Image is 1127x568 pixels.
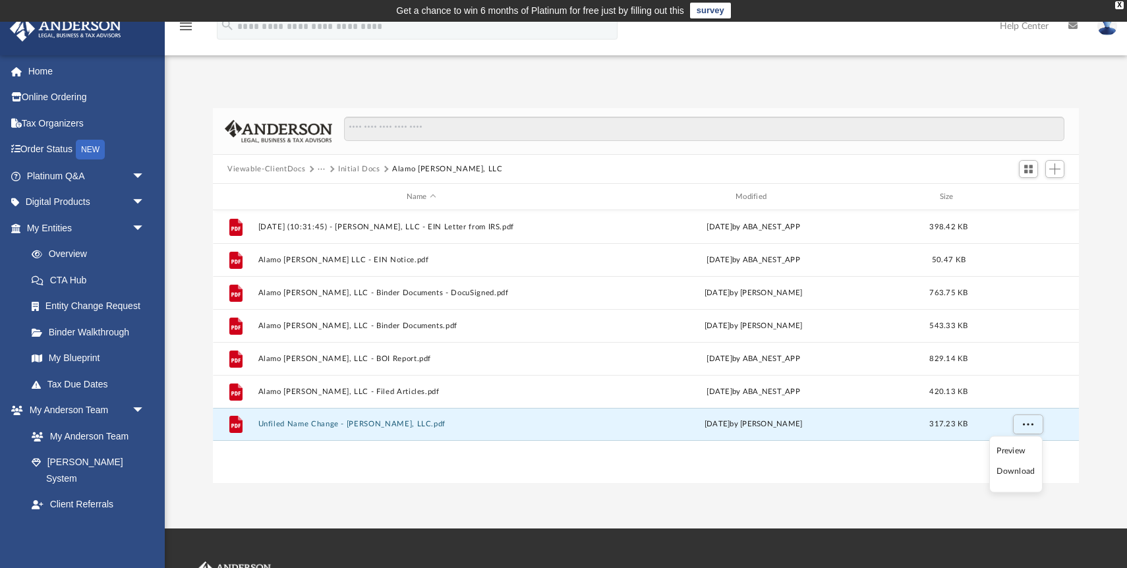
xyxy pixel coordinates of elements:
div: NEW [76,140,105,159]
div: Size [923,191,975,203]
a: Tax Organizers [9,110,165,136]
span: arrow_drop_down [132,517,158,544]
span: arrow_drop_down [132,189,158,216]
button: Alamo [PERSON_NAME], LLC - BOI Report.pdf [258,355,585,363]
button: Add [1045,160,1065,179]
div: Name [258,191,585,203]
a: Home [9,58,165,84]
a: Entity Change Request [18,293,165,320]
span: 317.23 KB [929,420,968,428]
button: Unfiled Name Change - [PERSON_NAME], LLC.pdf [258,420,585,428]
button: ··· [318,163,326,175]
a: [PERSON_NAME] System [18,449,158,492]
button: Alamo [PERSON_NAME], LLC - Binder Documents.pdf [258,322,585,330]
a: CTA Hub [18,267,165,293]
div: [DATE] by [PERSON_NAME] [591,418,917,430]
a: My Entitiesarrow_drop_down [9,215,165,241]
div: Modified [590,191,917,203]
a: Binder Walkthrough [18,319,165,345]
div: [DATE] by [PERSON_NAME] [591,320,917,332]
a: survey [690,3,731,18]
li: Preview [997,443,1035,457]
a: Client Referrals [18,492,158,518]
div: [DATE] by ABA_NEST_APP [591,386,917,398]
img: User Pic [1097,16,1117,36]
span: 50.47 KB [932,256,966,264]
div: [DATE] by ABA_NEST_APP [591,221,917,233]
div: grid [213,210,1079,484]
button: Alamo [PERSON_NAME], LLC [392,163,503,175]
button: Initial Docs [338,163,380,175]
a: My Anderson Team [18,423,152,449]
a: menu [178,25,194,34]
a: My Documentsarrow_drop_down [9,517,158,544]
i: menu [178,18,194,34]
i: search [220,18,235,32]
button: Alamo [PERSON_NAME], LLC - Filed Articles.pdf [258,387,585,396]
div: id [981,191,1073,203]
div: close [1115,1,1124,9]
button: Alamo [PERSON_NAME], LLC - Binder Documents - DocuSigned.pdf [258,289,585,297]
button: Alamo [PERSON_NAME] LLC - EIN Notice.pdf [258,256,585,264]
a: Order StatusNEW [9,136,165,163]
span: 763.75 KB [929,289,968,297]
span: 420.13 KB [929,388,968,395]
span: 398.42 KB [929,223,968,231]
span: 829.14 KB [929,355,968,362]
div: id [219,191,252,203]
a: Platinum Q&Aarrow_drop_down [9,163,165,189]
a: Tax Due Dates [18,371,165,397]
div: [DATE] by ABA_NEST_APP [591,353,917,365]
span: arrow_drop_down [132,163,158,190]
button: Switch to Grid View [1019,160,1039,179]
div: [DATE] by ABA_NEST_APP [591,254,917,266]
div: Get a chance to win 6 months of Platinum for free just by filling out this [396,3,684,18]
a: Digital Productsarrow_drop_down [9,189,165,215]
a: My Anderson Teamarrow_drop_down [9,397,158,424]
input: Search files and folders [344,117,1064,142]
button: More options [1013,414,1043,434]
a: Overview [18,241,165,268]
li: Download [997,465,1035,478]
span: arrow_drop_down [132,397,158,424]
a: My Blueprint [18,345,158,372]
div: [DATE] by [PERSON_NAME] [591,287,917,299]
img: Anderson Advisors Platinum Portal [6,16,125,42]
ul: More options [989,436,1043,493]
span: arrow_drop_down [132,215,158,242]
button: [DATE] (10:31:45) - [PERSON_NAME], LLC - EIN Letter from IRS.pdf [258,223,585,231]
span: 543.33 KB [929,322,968,329]
a: Online Ordering [9,84,165,111]
button: Viewable-ClientDocs [227,163,305,175]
